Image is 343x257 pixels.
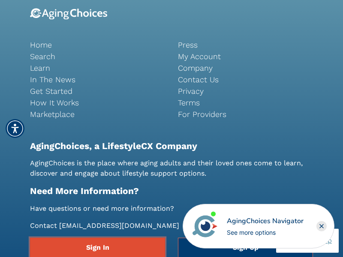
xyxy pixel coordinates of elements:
a: Get Started [30,85,165,97]
div: AgingChoices Navigator [227,216,304,226]
a: Privacy [178,85,313,97]
a: Marketplace [30,108,165,120]
a: Home [30,39,165,51]
p: Have questions or need more information? [30,203,313,214]
a: Company [178,62,313,74]
h2: Need More Information? [30,185,313,196]
p: AgingChoices is the place where aging adults and their loved ones come to learn, discover and eng... [30,158,313,179]
img: 9-logo.svg [30,8,108,20]
div: Accessibility Menu [6,119,24,138]
a: [EMAIL_ADDRESS][DOMAIN_NAME] [59,221,179,230]
div: Close [316,221,327,231]
a: How It Works [30,97,165,108]
p: Contact [30,221,313,231]
h2: AgingChoices, a LifestyleCX Company [30,140,313,151]
a: Contact Us [178,74,313,85]
a: Terms [178,97,313,108]
a: For Providers [178,108,313,120]
a: Learn [30,62,165,74]
a: Search [30,51,165,62]
a: My Account [178,51,313,62]
a: In The News [30,74,165,85]
img: avatar [190,212,220,241]
a: Press [178,39,313,51]
div: See more options [227,228,304,237]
